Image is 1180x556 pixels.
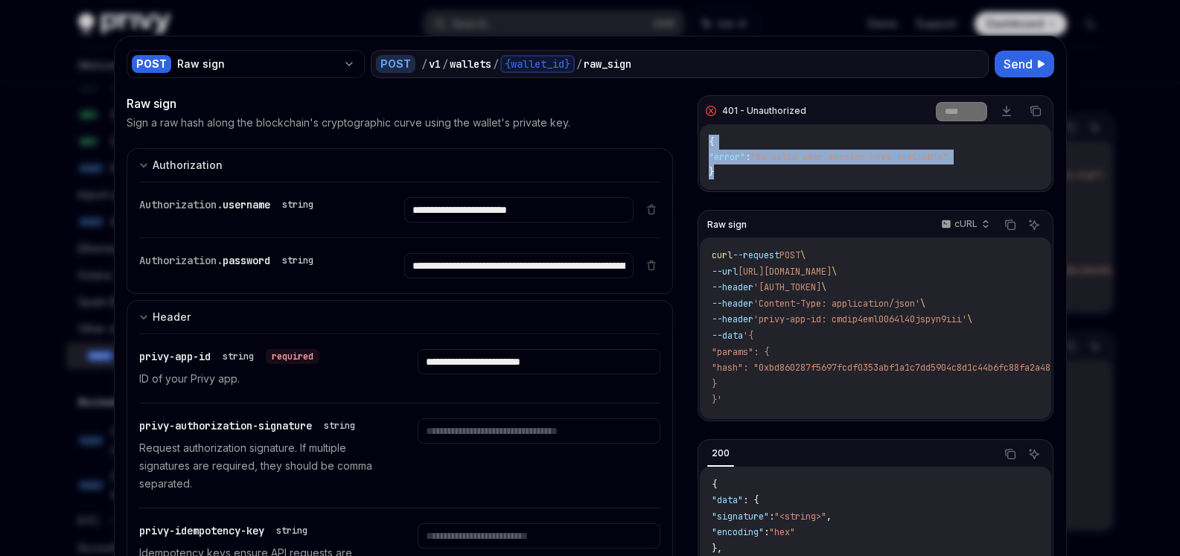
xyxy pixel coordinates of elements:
[139,419,312,432] span: privy-authorization-signature
[821,281,826,293] span: \
[743,494,759,506] span: : {
[722,105,806,117] div: 401 - Unauthorized
[153,308,191,326] div: Header
[769,526,795,538] span: "hex"
[800,249,806,261] span: \
[712,313,753,325] span: --header
[709,136,714,148] span: {
[764,526,769,538] span: :
[920,298,925,310] span: \
[712,281,753,293] span: --header
[153,156,223,174] div: Authorization
[500,55,575,73] div: {wallet_id}
[139,254,223,267] span: Authorization.
[139,524,264,537] span: privy-idempotency-key
[139,439,382,493] p: Request authorization signature. If multiple signatures are required, they should be comma separa...
[127,300,674,333] button: expand input section
[127,115,570,130] p: Sign a raw hash along the blockchain's cryptographic curve using the wallet's private key.
[139,253,319,268] div: Authorization.password
[709,151,745,163] span: "error"
[223,351,254,362] div: string
[712,346,769,358] span: "params": {
[738,266,832,278] span: [URL][DOMAIN_NAME]
[282,255,313,266] div: string
[712,526,764,538] span: "encoding"
[712,378,717,390] span: }
[132,55,171,73] div: POST
[712,266,738,278] span: --url
[712,494,743,506] span: "data"
[276,525,307,537] div: string
[584,57,631,71] div: raw_sign
[753,313,967,325] span: 'privy-app-id: cmdip4eml0064l40jspyn9iii'
[450,57,491,71] div: wallets
[712,479,717,491] span: {
[709,166,714,178] span: }
[1024,215,1044,234] button: Ask AI
[223,198,270,211] span: username
[429,57,441,71] div: v1
[139,370,382,388] p: ID of your Privy app.
[127,48,365,80] button: POSTRaw sign
[712,511,769,523] span: "signature"
[282,199,313,211] div: string
[712,362,1108,374] span: "hash": "0xbd860287f5697fcdf0353abf1a1c7dd5904c8d1c44b6fc88fa2a4879999befd8"
[139,198,223,211] span: Authorization.
[127,148,674,182] button: expand input section
[995,51,1054,77] button: Send
[127,95,674,112] div: Raw sign
[1024,444,1044,464] button: Ask AI
[745,151,750,163] span: :
[707,219,747,231] span: Raw sign
[376,55,415,73] div: POST
[707,444,734,462] div: 200
[139,418,361,433] div: privy-authorization-signature
[442,57,448,71] div: /
[1001,444,1020,464] button: Copy the contents from the code block
[769,511,774,523] span: :
[750,151,948,163] span: "No valid user session keys available"
[712,249,733,261] span: curl
[324,420,355,432] div: string
[753,281,821,293] span: '[AUTH_TOKEN]
[712,298,753,310] span: --header
[493,57,499,71] div: /
[139,197,319,212] div: Authorization.username
[223,254,270,267] span: password
[266,349,319,364] div: required
[139,523,313,538] div: privy-idempotency-key
[826,511,832,523] span: ,
[421,57,427,71] div: /
[954,218,978,230] p: cURL
[712,394,722,406] span: }'
[753,298,920,310] span: 'Content-Type: application/json'
[774,511,826,523] span: "<string>"
[967,313,972,325] span: \
[933,212,996,237] button: cURL
[1001,215,1020,234] button: Copy the contents from the code block
[1004,55,1033,73] span: Send
[177,57,337,71] div: Raw sign
[832,266,837,278] span: \
[139,350,211,363] span: privy-app-id
[139,349,319,364] div: privy-app-id
[712,543,722,555] span: },
[576,57,582,71] div: /
[779,249,800,261] span: POST
[743,330,753,342] span: '{
[712,330,743,342] span: --data
[1026,101,1045,121] button: Copy the contents from the code block
[733,249,779,261] span: --request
